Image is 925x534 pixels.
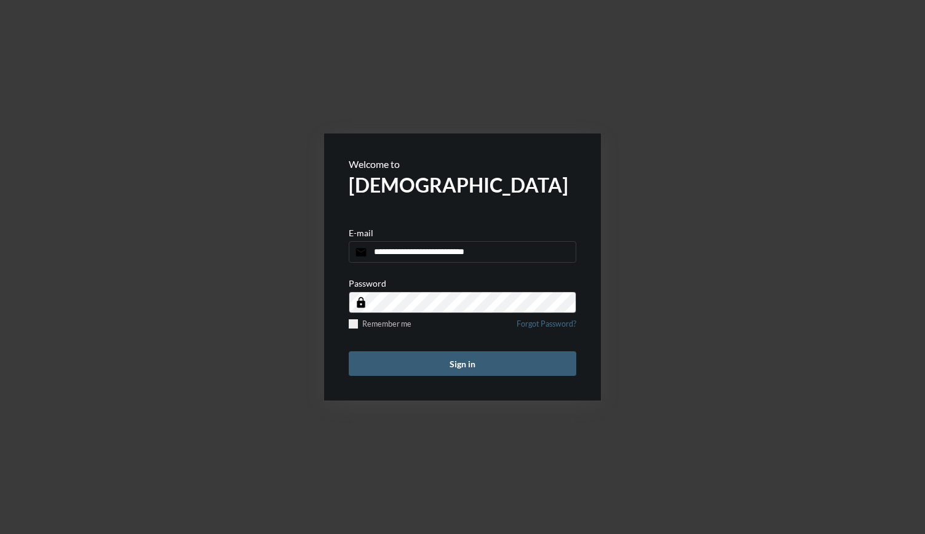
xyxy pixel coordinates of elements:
[517,319,576,336] a: Forgot Password?
[349,158,576,170] p: Welcome to
[349,351,576,376] button: Sign in
[349,173,576,197] h2: [DEMOGRAPHIC_DATA]
[349,278,386,289] p: Password
[349,228,373,238] p: E-mail
[349,319,411,329] label: Remember me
